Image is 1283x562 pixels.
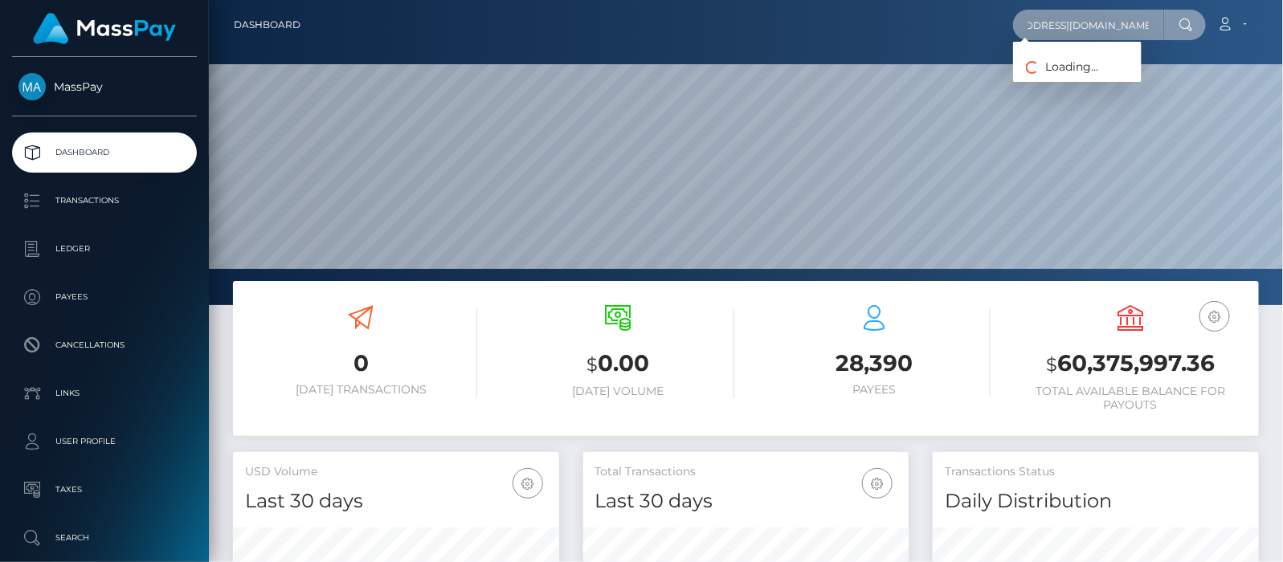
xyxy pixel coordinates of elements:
img: MassPay [18,73,46,100]
small: $ [1046,353,1057,376]
h5: Total Transactions [595,464,897,480]
a: Transactions [12,181,197,221]
h4: Daily Distribution [945,487,1247,515]
h6: Total Available Balance for Payouts [1015,385,1247,412]
a: Payees [12,277,197,317]
p: Cancellations [18,333,190,357]
small: $ [586,353,598,376]
span: MassPay [12,79,197,94]
h5: USD Volume [245,464,547,480]
p: User Profile [18,430,190,454]
a: Dashboard [234,8,300,42]
p: Ledger [18,237,190,261]
h3: 0.00 [501,348,733,381]
a: Search [12,518,197,558]
p: Transactions [18,189,190,213]
h3: 60,375,997.36 [1015,348,1247,381]
h6: [DATE] Transactions [245,383,477,397]
h3: 28,390 [758,348,991,379]
p: Taxes [18,478,190,502]
a: Cancellations [12,325,197,365]
p: Links [18,381,190,405]
input: Search... [1013,10,1164,40]
img: MassPay Logo [33,13,176,44]
h6: [DATE] Volume [501,385,733,398]
a: Dashboard [12,132,197,173]
a: Taxes [12,470,197,510]
a: Ledger [12,229,197,269]
h4: Last 30 days [245,487,547,515]
h5: Transactions Status [945,464,1247,480]
p: Payees [18,285,190,309]
a: User Profile [12,421,197,462]
p: Dashboard [18,140,190,165]
span: Loading... [1013,59,1098,74]
p: Search [18,526,190,550]
h4: Last 30 days [595,487,897,515]
a: Links [12,373,197,413]
h6: Payees [758,383,991,397]
h3: 0 [245,348,477,379]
